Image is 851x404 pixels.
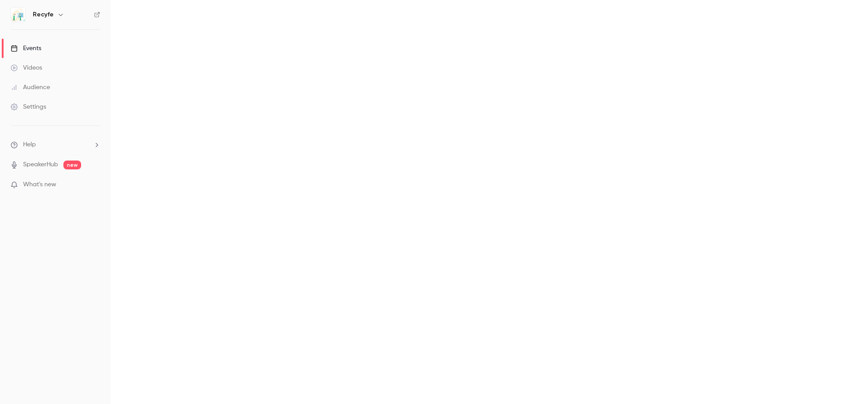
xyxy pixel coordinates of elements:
div: Events [11,44,41,53]
span: What's new [23,180,56,189]
img: Recyfe [11,8,25,22]
a: SpeakerHub [23,160,58,169]
h6: Recyfe [33,10,54,19]
div: Videos [11,63,42,72]
span: Help [23,140,36,149]
span: new [63,161,81,169]
li: help-dropdown-opener [11,140,100,149]
div: Audience [11,83,50,92]
div: Settings [11,102,46,111]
